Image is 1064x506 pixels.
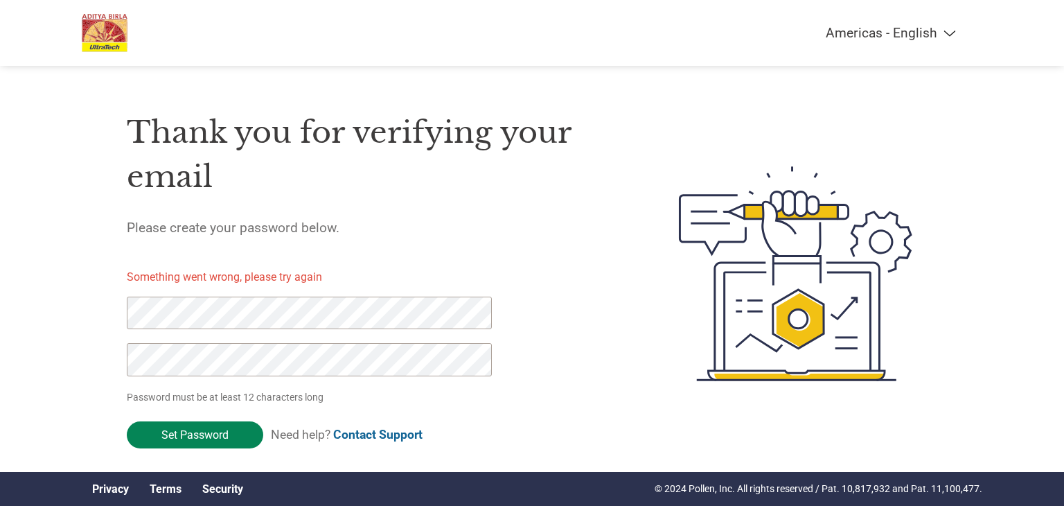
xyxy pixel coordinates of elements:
img: UltraTech [82,14,127,52]
p: Password must be at least 12 characters long [127,390,497,405]
h5: Please create your password below. [127,220,613,236]
input: Set Password [127,421,263,448]
a: Security [202,482,243,496]
p: © 2024 Pollen, Inc. All rights reserved / Pat. 10,817,932 and Pat. 11,100,477. [655,482,982,496]
span: Need help? [271,428,423,442]
p: Something went wrong, please try again [127,269,516,286]
h1: Thank you for verifying your email [127,110,613,200]
img: create-password [654,90,938,457]
a: Privacy [92,482,129,496]
a: Contact Support [333,428,423,442]
a: Terms [150,482,181,496]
